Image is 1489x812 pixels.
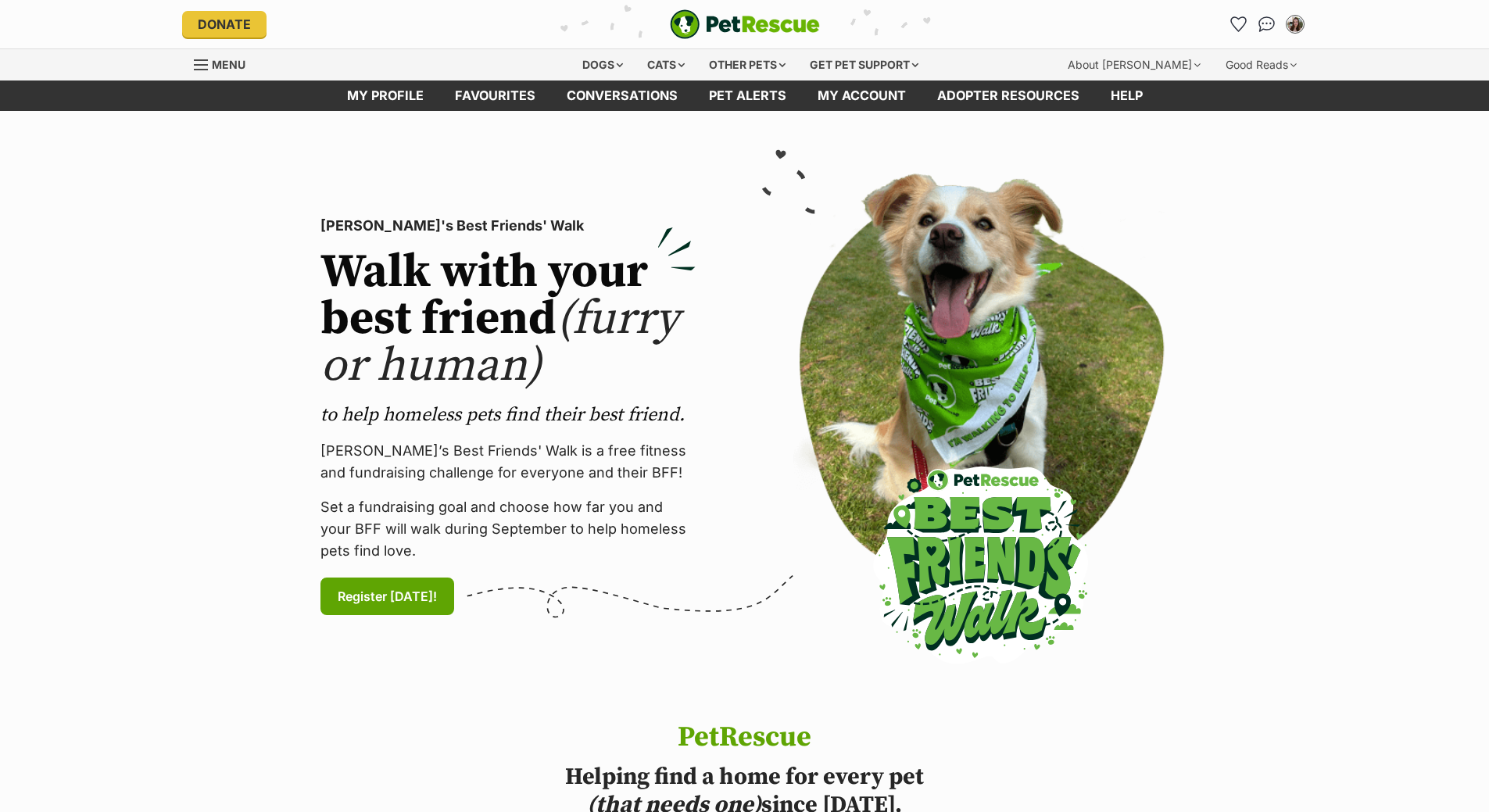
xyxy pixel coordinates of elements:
div: Cats [636,49,696,80]
a: Favourites [1226,12,1251,37]
div: Get pet support [799,49,929,80]
a: Donate [182,11,267,38]
button: My account [1283,12,1308,37]
p: [PERSON_NAME]'s Best Friends' Walk [320,215,696,237]
p: [PERSON_NAME]’s Best Friends' Walk is a free fitness and fundraising challenge for everyone and t... [320,440,696,484]
div: About [PERSON_NAME] [1057,49,1212,80]
span: (furry or human) [320,290,679,395]
a: My account [802,80,922,111]
img: bree hayward profile pic [1287,16,1303,32]
a: Conversations [1255,12,1280,37]
span: Register [DATE]! [338,587,437,606]
a: Help [1095,80,1158,111]
a: My profile [331,80,439,111]
div: Dogs [571,49,634,80]
div: Good Reads [1215,49,1308,80]
a: PetRescue [670,9,820,39]
h2: Walk with your best friend [320,249,696,390]
a: Pet alerts [693,80,802,111]
p: to help homeless pets find their best friend. [320,402,696,427]
span: Menu [212,58,245,71]
ul: Account quick links [1226,12,1308,37]
h1: PetRescue [504,722,986,753]
img: logo-e224e6f780fb5917bec1dbf3a21bbac754714ae5b6737aabdf751b685950b380.svg [670,9,820,39]
a: Menu [194,49,256,77]
a: conversations [551,80,693,111]
div: Other pets [698,49,796,80]
p: Set a fundraising goal and choose how far you and your BFF will walk during September to help hom... [320,496,696,562]
a: Adopter resources [922,80,1095,111]
a: Register [DATE]! [320,578,454,615]
img: chat-41dd97257d64d25036548639549fe6c8038ab92f7586957e7f3b1b290dea8141.svg [1258,16,1275,32]
a: Favourites [439,80,551,111]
